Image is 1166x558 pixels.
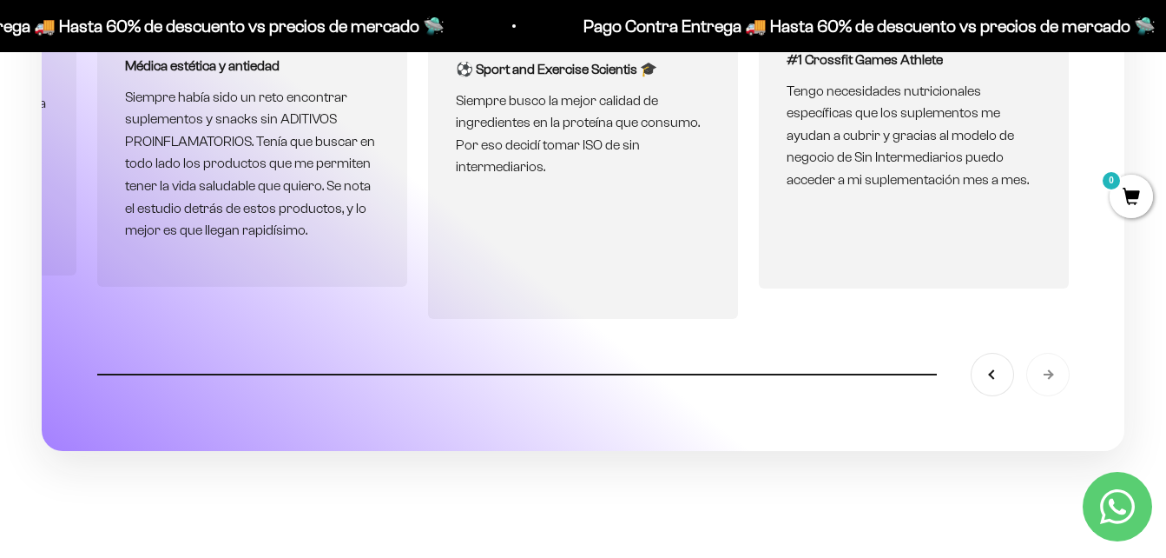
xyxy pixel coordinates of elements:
[125,86,379,242] p: Siempre había sido un reto encontrar suplementos y snacks sin ADITIVOS PROINFLAMATORIOS. Tenía qu...
[125,55,379,77] p: Médica estética y antiedad
[456,90,710,178] p: Siempre busco la mejor calidad de ingredientes en la proteína que consumo. Por eso decidí tomar I...
[456,58,710,81] p: ⚽️ Sport and Exercise Scientis 🎓
[787,49,1041,71] p: #1 Crossfit Games Athlete
[1101,170,1122,191] mark: 0
[787,80,1041,191] p: Tengo necesidades nutricionales específicas que los suplementos me ayudan a cubrir y gracias al m...
[582,12,1154,40] p: Pago Contra Entrega 🚚 Hasta 60% de descuento vs precios de mercado 🛸
[1110,189,1153,208] a: 0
